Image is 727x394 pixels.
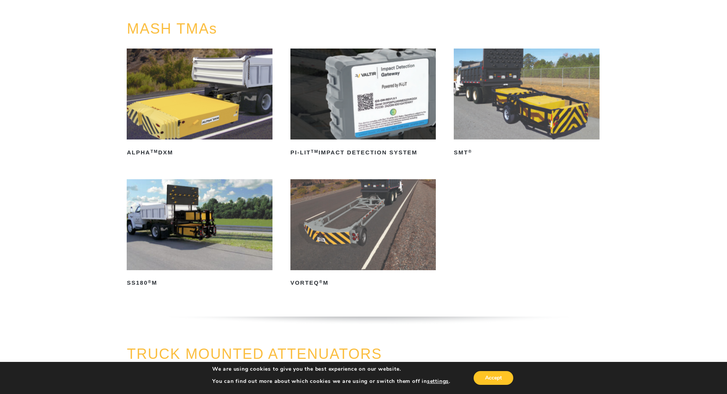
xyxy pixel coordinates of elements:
[319,279,323,284] sup: ®
[212,366,450,373] p: We are using cookies to give you the best experience on our website.
[454,146,599,159] h2: SMT
[127,21,217,37] a: MASH TMAs
[127,179,272,289] a: SS180®M
[290,146,436,159] h2: PI-LIT Impact Detection System
[127,49,272,159] a: ALPHATMDXM
[127,146,272,159] h2: ALPHA DXM
[290,277,436,289] h2: VORTEQ M
[290,179,436,289] a: VORTEQ®M
[127,346,382,362] a: TRUCK MOUNTED ATTENUATORS
[150,149,158,154] sup: TM
[454,49,599,159] a: SMT®
[468,149,472,154] sup: ®
[212,378,450,385] p: You can find out more about which cookies we are using or switch them off in .
[427,378,449,385] button: settings
[474,371,513,385] button: Accept
[148,279,152,284] sup: ®
[127,277,272,289] h2: SS180 M
[311,149,319,154] sup: TM
[290,49,436,159] a: PI-LITTMImpact Detection System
